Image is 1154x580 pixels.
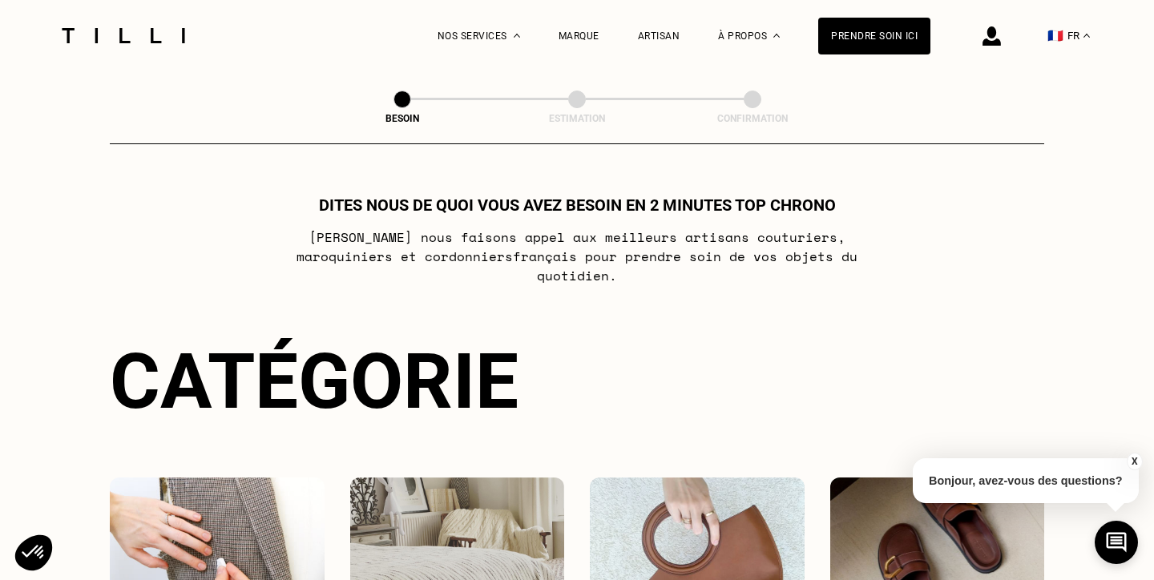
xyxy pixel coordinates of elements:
[773,34,780,38] img: Menu déroulant à propos
[818,18,930,54] a: Prendre soin ici
[514,34,520,38] img: Menu déroulant
[983,26,1001,46] img: icône connexion
[1083,34,1090,38] img: menu déroulant
[319,195,836,215] h1: Dites nous de quoi vous avez besoin en 2 minutes top chrono
[1126,453,1142,470] button: X
[559,30,599,42] a: Marque
[260,228,895,285] p: [PERSON_NAME] nous faisons appel aux meilleurs artisans couturiers , maroquiniers et cordonniers ...
[322,113,482,124] div: Besoin
[913,458,1139,503] p: Bonjour, avez-vous des questions?
[56,28,191,43] img: Logo du service de couturière Tilli
[672,113,833,124] div: Confirmation
[110,336,1044,426] div: Catégorie
[497,113,657,124] div: Estimation
[1047,28,1063,43] span: 🇫🇷
[638,30,680,42] a: Artisan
